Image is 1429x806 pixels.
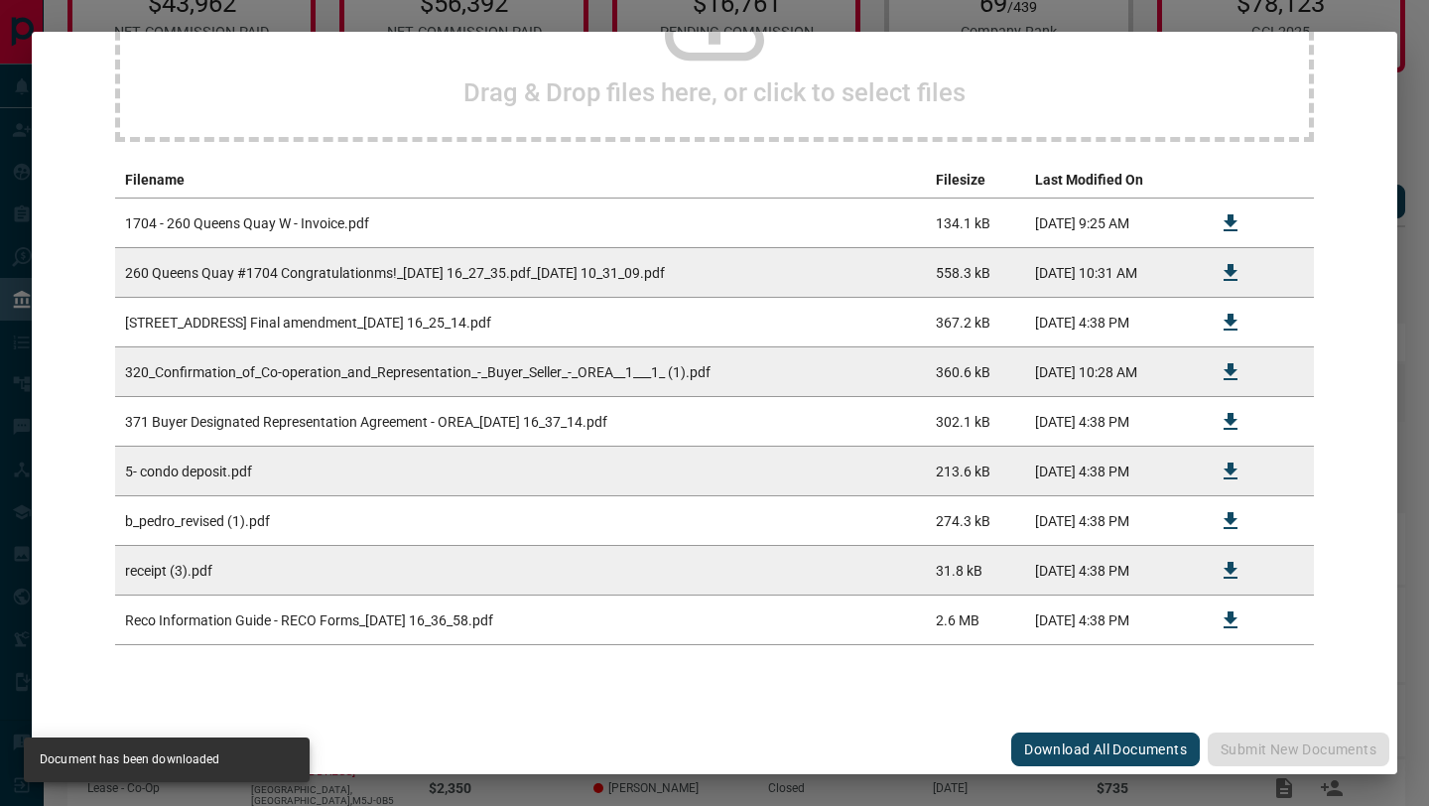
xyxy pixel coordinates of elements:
[1025,248,1197,298] td: [DATE] 10:31 AM
[40,743,220,776] div: Document has been downloaded
[1025,162,1197,199] th: Last Modified On
[926,596,1025,645] td: 2.6 MB
[115,248,926,298] td: 260 Queens Quay #1704 Congratulationms!_[DATE] 16_27_35.pdf_[DATE] 10_31_09.pdf
[926,298,1025,347] td: 367.2 kB
[115,199,926,248] td: 1704 - 260 Queens Quay W - Invoice.pdf
[926,496,1025,546] td: 274.3 kB
[1025,447,1197,496] td: [DATE] 4:38 PM
[115,397,926,447] td: 371 Buyer Designated Representation Agreement - OREA_[DATE] 16_37_14.pdf
[926,248,1025,298] td: 558.3 kB
[926,447,1025,496] td: 213.6 kB
[1025,596,1197,645] td: [DATE] 4:38 PM
[1207,249,1254,297] button: Download
[1197,162,1264,199] th: download action column
[115,298,926,347] td: [STREET_ADDRESS] Final amendment_[DATE] 16_25_14.pdf
[926,546,1025,596] td: 31.8 kB
[926,347,1025,397] td: 360.6 kB
[926,199,1025,248] td: 134.1 kB
[115,546,926,596] td: receipt (3).pdf
[115,496,926,546] td: b_pedro_revised (1).pdf
[1025,397,1197,447] td: [DATE] 4:38 PM
[115,447,926,496] td: 5- condo deposit.pdf
[1025,199,1197,248] td: [DATE] 9:25 AM
[115,347,926,397] td: 320_Confirmation_of_Co-operation_and_Representation_-_Buyer_Seller_-_OREA__1___1_ (1).pdf
[1207,448,1254,495] button: Download
[463,77,966,107] h2: Drag & Drop files here, or click to select files
[1025,347,1197,397] td: [DATE] 10:28 AM
[1207,398,1254,446] button: Download
[1207,348,1254,396] button: Download
[1264,162,1314,199] th: delete file action column
[926,162,1025,199] th: Filesize
[926,397,1025,447] td: 302.1 kB
[1011,733,1200,766] button: Download All Documents
[1025,298,1197,347] td: [DATE] 4:38 PM
[1207,200,1254,247] button: Download
[1025,546,1197,596] td: [DATE] 4:38 PM
[1025,496,1197,546] td: [DATE] 4:38 PM
[1207,497,1254,545] button: Download
[1207,299,1254,346] button: Download
[115,162,926,199] th: Filename
[1207,547,1254,595] button: Download
[115,596,926,645] td: Reco Information Guide - RECO Forms_[DATE] 16_36_58.pdf
[1207,597,1254,644] button: Download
